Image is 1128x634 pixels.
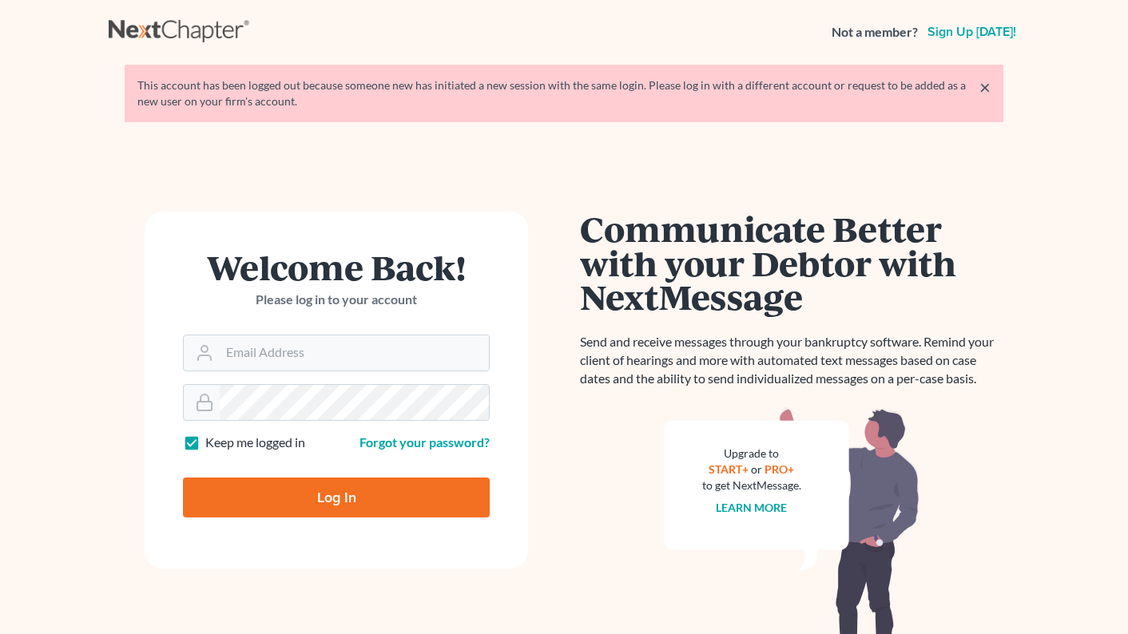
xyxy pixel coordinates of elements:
h1: Communicate Better with your Debtor with NextMessage [580,212,1003,314]
a: PRO+ [765,462,795,476]
a: Forgot your password? [359,434,490,450]
h1: Welcome Back! [183,250,490,284]
div: This account has been logged out because someone new has initiated a new session with the same lo... [137,77,991,109]
div: to get NextMessage. [702,477,801,493]
a: START+ [709,462,749,476]
a: Sign up [DATE]! [924,26,1019,38]
label: Keep me logged in [205,434,305,452]
a: Learn more [717,501,788,514]
p: Send and receive messages through your bankruptcy software. Remind your client of hearings and mo... [580,333,1003,388]
input: Email Address [220,335,489,370]
a: × [979,77,991,97]
span: or [752,462,763,476]
strong: Not a member? [832,23,918,42]
p: Please log in to your account [183,291,490,309]
input: Log In [183,477,490,517]
div: Upgrade to [702,446,801,462]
